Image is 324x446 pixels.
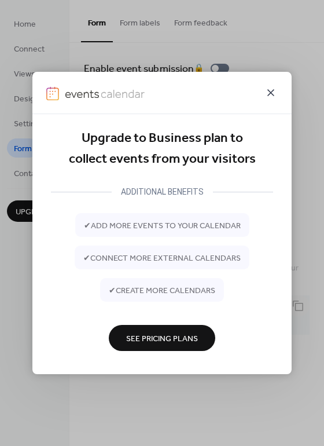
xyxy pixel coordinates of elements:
button: See Pricing Plans [109,325,215,351]
span: See Pricing Plans [126,332,198,345]
div: Upgrade to Business plan to collect events from your visitors [51,128,273,170]
span: ✔ connect more external calendars [83,252,241,264]
img: logo-type [65,87,145,101]
img: logo-icon [46,87,59,101]
div: ADDITIONAL BENEFITS [112,185,213,199]
span: ✔ add more events to your calendar [84,220,241,232]
span: ✔ create more calendars [109,284,215,297]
